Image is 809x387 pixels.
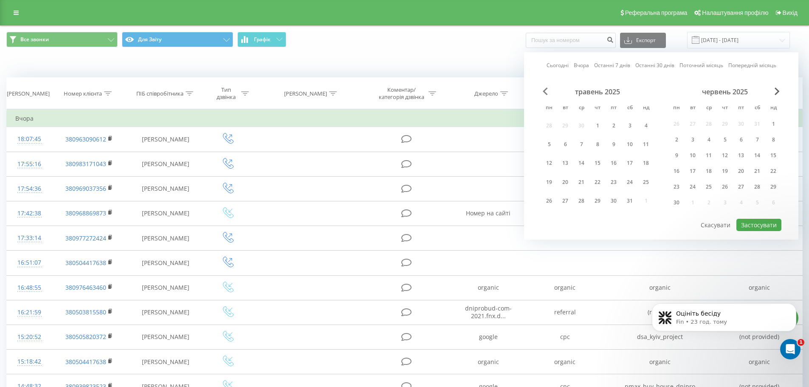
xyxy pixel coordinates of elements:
div: сб 10 трав 2025 р. [622,136,638,152]
abbr: середа [575,102,588,115]
div: 21 [576,177,587,188]
abbr: субота [751,102,764,115]
div: ср 18 черв 2025 р. [701,165,717,178]
span: Next Month [775,88,780,95]
a: 380963090612 [65,135,106,143]
td: [PERSON_NAME] [126,251,206,275]
div: пн 19 трав 2025 р. [541,174,557,190]
div: 28 [752,181,763,192]
div: чт 5 черв 2025 р. [717,133,733,146]
td: Вчора [7,110,803,127]
div: 19 [719,166,730,177]
div: Номер клієнта [64,90,102,97]
div: 15 [592,158,603,169]
div: 30 [671,197,682,208]
button: Графік [237,32,286,47]
div: вт 6 трав 2025 р. [557,136,573,152]
div: нд 22 черв 2025 р. [765,165,781,178]
abbr: вівторок [686,102,699,115]
div: 9 [608,139,619,150]
td: organic [450,350,527,374]
td: [PERSON_NAME] [126,300,206,325]
a: Останні 7 днів [594,61,630,69]
td: [PERSON_NAME] [126,325,206,349]
div: ср 14 трав 2025 р. [573,155,589,171]
div: чт 12 черв 2025 р. [717,149,733,162]
div: ср 4 черв 2025 р. [701,133,717,146]
a: Вчора [574,61,589,69]
div: 22 [592,177,603,188]
td: [PERSON_NAME] [126,226,206,251]
div: [PERSON_NAME] [7,90,50,97]
input: Пошук за номером [526,33,616,48]
div: 9 [671,150,682,161]
div: 21 [752,166,763,177]
div: вт 20 трав 2025 р. [557,174,573,190]
button: Для Звіту [122,32,233,47]
button: Експорт [620,33,666,48]
abbr: неділя [640,102,652,115]
td: organic [527,350,603,374]
div: 17:33:14 [15,230,44,246]
div: сб 3 трав 2025 р. [622,118,638,133]
div: вт 13 трав 2025 р. [557,155,573,171]
a: 380976463460 [65,283,106,291]
div: пт 23 трав 2025 р. [606,174,622,190]
div: пн 9 черв 2025 р. [668,149,685,162]
div: 17:54:36 [15,181,44,197]
td: referral [527,300,603,325]
div: 12 [544,158,555,169]
div: 7 [576,139,587,150]
div: ПІБ співробітника [136,90,183,97]
div: 12 [719,150,730,161]
div: чт 22 трав 2025 р. [589,174,606,190]
td: [PERSON_NAME] [126,127,206,152]
div: вт 27 трав 2025 р. [557,193,573,209]
a: Поточний місяць [679,61,723,69]
div: 8 [768,134,779,145]
span: Налаштування профілю [702,9,768,16]
div: чт 15 трав 2025 р. [589,155,606,171]
div: 11 [703,150,714,161]
div: 14 [752,150,763,161]
button: Скасувати [696,219,735,231]
div: сб 14 черв 2025 р. [749,149,765,162]
div: 24 [624,177,635,188]
div: 15:18:42 [15,353,44,370]
div: 4 [703,134,714,145]
td: Номер на сайті [450,201,527,226]
td: [PERSON_NAME] [126,176,206,201]
td: organic [717,275,802,300]
div: 20 [736,166,747,177]
div: вт 3 черв 2025 р. [685,133,701,146]
div: 11 [640,139,651,150]
td: organic [603,350,717,374]
abbr: понеділок [543,102,555,115]
abbr: субота [623,102,636,115]
div: нд 4 трав 2025 р. [638,118,654,133]
div: чт 8 трав 2025 р. [589,136,606,152]
span: Все звонки [20,36,49,43]
div: 29 [592,195,603,206]
a: 380503815580 [65,308,106,316]
div: 26 [719,181,730,192]
div: 31 [624,195,635,206]
div: 8 [592,139,603,150]
div: Тип дзвінка [213,86,239,101]
div: нд 11 трав 2025 р. [638,136,654,152]
div: чт 19 черв 2025 р. [717,165,733,178]
div: чт 26 черв 2025 р. [717,181,733,193]
div: сб 31 трав 2025 р. [622,193,638,209]
div: 16:51:07 [15,254,44,271]
div: нд 1 черв 2025 р. [765,118,781,130]
div: пт 9 трав 2025 р. [606,136,622,152]
td: [PERSON_NAME] [126,201,206,226]
td: [PERSON_NAME] [126,275,206,300]
div: 15:20:52 [15,329,44,345]
abbr: вівторок [559,102,572,115]
div: 17 [624,158,635,169]
div: сб 17 трав 2025 р. [622,155,638,171]
div: чт 29 трав 2025 р. [589,193,606,209]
